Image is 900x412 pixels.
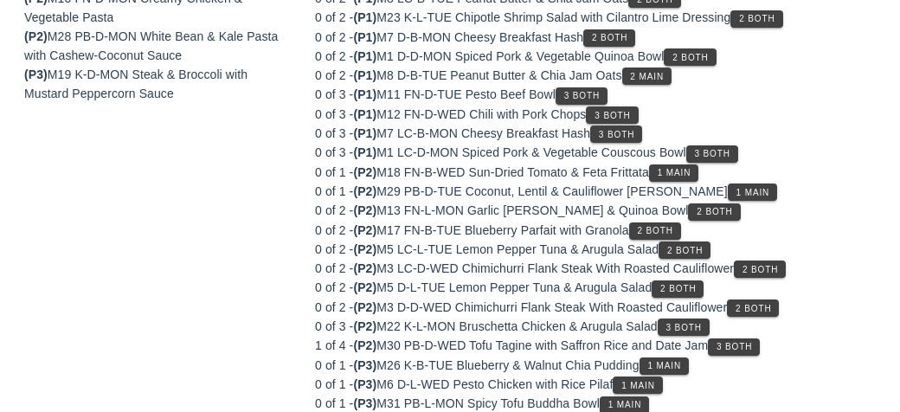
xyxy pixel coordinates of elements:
[353,49,376,63] span: (P1)
[315,124,876,143] div: M7 LC-B-MON Cheesy Breakfast Hash
[658,319,710,336] button: 3 Both
[716,342,752,351] span: 3 Both
[315,280,353,294] span: 0 of 2 -
[688,203,740,221] button: 2 Both
[353,165,376,179] span: (P2)
[315,30,353,44] span: 0 of 2 -
[353,87,376,101] span: (P1)
[730,10,782,28] button: 2 Both
[686,145,738,163] button: 3 Both
[315,358,353,372] span: 0 of 1 -
[353,319,376,333] span: (P2)
[664,48,716,66] button: 2 Both
[315,396,353,410] span: 0 of 1 -
[315,356,876,375] div: M26 K-B-TUE Blueberry & Walnut Chia Pudding
[620,381,655,390] span: 1 Main
[659,241,710,259] button: 2 Both
[353,145,376,159] span: (P1)
[315,145,353,159] span: 0 of 3 -
[315,10,353,24] span: 0 of 2 -
[590,126,642,143] button: 3 Both
[694,149,730,158] span: 3 Both
[315,126,353,140] span: 0 of 3 -
[315,49,353,63] span: 0 of 2 -
[353,126,376,140] span: (P1)
[24,68,48,81] span: (P3)
[315,184,353,198] span: 0 of 1 -
[652,280,704,298] button: 2 Both
[315,240,876,259] div: M5 LC-L-TUE Lemon Pepper Tuna & Arugula Salad
[738,14,775,23] span: 2 Both
[666,246,703,255] span: 2 Both
[353,242,376,256] span: (P2)
[315,8,876,27] div: M23 K-L-TUE Chipotle Shrimp Salad with Cilantro Lime Dressing
[315,85,876,104] div: M11 FN-D-TUE Pesto Beef Bowl
[659,284,696,293] span: 2 Both
[353,30,376,44] span: (P1)
[657,168,691,177] span: 1 Main
[734,261,786,278] button: 2 Both
[315,107,353,121] span: 0 of 3 -
[315,375,876,394] div: M6 D-L-WED Pesto Chicken with Rice Pilaf
[728,183,777,201] button: 1 Main
[353,300,376,314] span: (P2)
[736,188,770,197] span: 1 Main
[353,107,376,121] span: (P1)
[315,338,353,352] span: 1 of 4 -
[315,87,353,101] span: 0 of 3 -
[315,203,353,217] span: 0 of 2 -
[315,223,353,237] span: 0 of 2 -
[591,33,627,42] span: 2 Both
[315,259,876,278] div: M3 LC-D-WED Chimichurri Flank Steak With Roasted Cauliflower
[735,304,771,313] span: 2 Both
[315,182,876,201] div: M29 PB-D-TUE Coconut, Lentil & Cauliflower [PERSON_NAME]
[353,10,376,24] span: (P1)
[315,336,876,355] div: M30 PB-D-WED Tofu Tagine with Saffron Rice and Date Jam
[353,223,376,237] span: (P2)
[649,164,698,182] button: 1 Main
[556,87,607,105] button: 3 Both
[613,377,662,394] button: 1 Main
[315,66,876,85] div: M8 D-B-TUE Peanut Butter & Chia Jam Oats
[353,358,376,372] span: (P3)
[315,143,876,162] div: M1 LC-D-MON Spiced Pork & Vegetable Couscous Bowl
[24,27,294,65] div: M28 PB-D-MON White Bean & Kale Pasta with Cashew-Coconut Sauce
[672,53,708,62] span: 2 Both
[563,91,600,100] span: 3 Both
[315,377,353,391] span: 0 of 1 -
[315,278,876,297] div: M5 D-L-TUE Lemon Pepper Tuna & Arugula Salad
[586,106,638,124] button: 3 Both
[637,226,673,235] span: 2 Both
[315,261,353,275] span: 0 of 2 -
[583,29,635,47] button: 2 Both
[622,68,672,85] button: 2 Main
[353,68,376,82] span: (P1)
[315,201,876,220] div: M13 FN-L-MON Garlic [PERSON_NAME] & Quinoa Bowl
[315,68,353,82] span: 0 of 2 -
[315,317,876,336] div: M22 K-L-MON Bruschetta Chicken & Arugula Salad
[24,65,294,103] div: M19 K-D-MON Steak & Broccoli with Mustard Peppercorn Sauce
[353,338,376,352] span: (P2)
[629,72,664,81] span: 2 Main
[708,338,760,356] button: 3 Both
[353,377,376,391] span: (P3)
[315,28,876,47] div: M7 D-B-MON Cheesy Breakfast Hash
[315,242,353,256] span: 0 of 2 -
[696,207,732,216] span: 2 Both
[665,323,702,332] span: 3 Both
[315,47,876,66] div: M1 D-D-MON Spiced Pork & Vegetable Quinoa Bowl
[353,261,376,275] span: (P2)
[727,299,779,317] button: 2 Both
[598,130,634,139] span: 3 Both
[315,163,876,182] div: M18 FN-B-WED Sun-Dried Tomato & Feta Frittata
[353,280,376,294] span: (P2)
[742,265,778,274] span: 2 Both
[315,105,876,124] div: M12 FN-D-WED Chili with Pork Chops
[629,222,681,240] button: 2 Both
[646,361,681,370] span: 1 Main
[607,400,642,409] span: 1 Main
[315,221,876,240] div: M17 FN-B-TUE Blueberry Parfait with Granola
[594,111,630,120] span: 3 Both
[315,165,353,179] span: 0 of 1 -
[640,357,689,375] button: 1 Main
